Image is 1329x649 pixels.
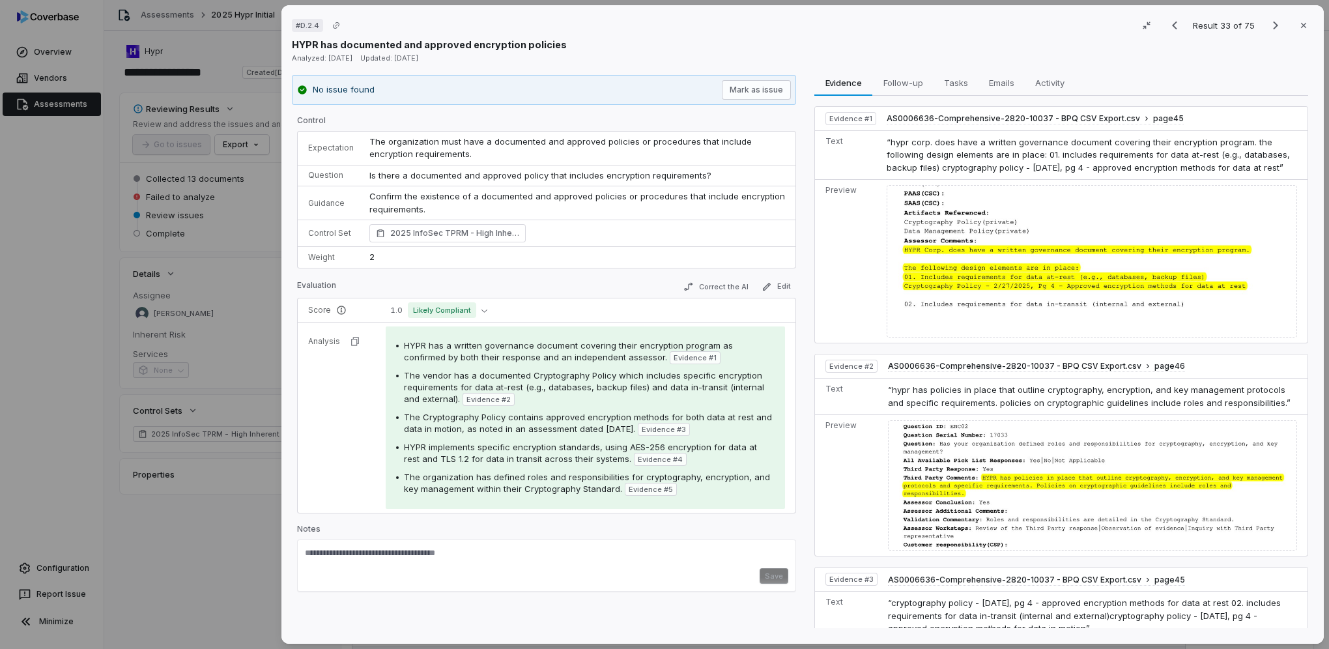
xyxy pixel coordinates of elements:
span: AS0006636-Comprehensive-2820-10037 - BPQ CSV Export.csv [888,361,1141,371]
p: Confirm the existence of a documented and approved policies or procedures that include encryption... [369,190,785,216]
span: 2 [369,252,375,262]
button: AS0006636-Comprehensive-2820-10037 - BPQ CSV Export.csvpage45 [887,113,1184,124]
span: AS0006636-Comprehensive-2820-10037 - BPQ CSV Export.csv [887,113,1140,124]
p: Score [308,305,370,315]
span: Likely Compliant [408,302,476,318]
button: AS0006636-Comprehensive-2820-10037 - BPQ CSV Export.csvpage45 [888,575,1185,586]
p: Analysis [308,336,340,347]
span: “hypr corp. does have a written governance document covering their encryption program. the follow... [887,137,1290,173]
span: 2025 InfoSec TPRM - High Inherent Risk (TruSight Supported) Asset and Info Management [390,227,519,240]
span: Emails [984,74,1020,91]
span: The organization must have a documented and approved policies or procedures that include encrypti... [369,136,754,160]
span: page 45 [1153,113,1184,124]
p: Question [308,170,354,180]
td: Preview [815,415,883,556]
p: HYPR has documented and approved encryption policies [292,38,567,51]
button: Copy link [324,14,348,37]
span: Evidence # 3 [829,574,874,584]
p: Result 33 of 75 [1193,18,1257,33]
span: AS0006636-Comprehensive-2820-10037 - BPQ CSV Export.csv [888,575,1141,585]
td: Text [815,130,881,180]
p: Weight [308,252,354,263]
span: “hypr has policies in place that outline cryptography, encryption, and key management protocols a... [888,384,1291,408]
span: The vendor has a documented Cryptography Policy which includes specific encryption requirements f... [404,370,764,404]
p: No issue found [313,83,375,96]
span: Evidence # 4 [638,454,683,465]
span: page 46 [1154,361,1185,371]
td: Preview [815,180,881,343]
button: Correct the AI [678,279,754,295]
button: AS0006636-Comprehensive-2820-10037 - BPQ CSV Export.csvpage46 [888,361,1185,372]
span: HYPR implements specific encryption standards, using AES-256 encryption for data at rest and TLS ... [404,442,757,464]
span: Evidence # 1 [829,113,872,124]
span: Analyzed: [DATE] [292,53,352,63]
span: Evidence # 1 [674,353,717,363]
span: Tasks [939,74,973,91]
button: Next result [1263,18,1289,33]
span: Activity [1030,74,1070,91]
span: Evidence # 2 [466,394,511,405]
td: Text [815,592,883,641]
span: Evidence # 5 [629,484,673,495]
span: Evidence # 2 [829,361,874,371]
button: Mark as issue [722,80,791,100]
span: HYPR has a written governance document covering their encryption program as confirmed by both the... [404,340,733,362]
span: “cryptography policy - [DATE], pg 4 - approved encryption methods for data at rest 02. includes r... [888,598,1281,633]
span: Updated: [DATE] [360,53,418,63]
p: Control [297,115,796,131]
p: Guidance [308,198,354,209]
span: # D.2.4 [296,20,319,31]
button: 1.0Likely Compliant [386,302,493,318]
span: The Cryptography Policy contains approved encryption methods for both data at rest and data in mo... [404,412,772,434]
p: Evaluation [297,280,336,296]
p: Expectation [308,143,354,153]
span: Evidence [820,74,867,91]
button: Edit [756,279,796,295]
p: Control Set [308,228,354,238]
span: page 45 [1154,575,1185,585]
span: Follow-up [878,74,928,91]
span: Is there a documented and approved policy that includes encryption requirements? [369,170,711,180]
button: Previous result [1162,18,1188,33]
span: The organization has defined roles and responsibilities for cryptography, encryption, and key man... [404,472,770,494]
td: Text [815,379,883,415]
p: Notes [297,524,796,540]
span: Evidence # 3 [642,424,686,435]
